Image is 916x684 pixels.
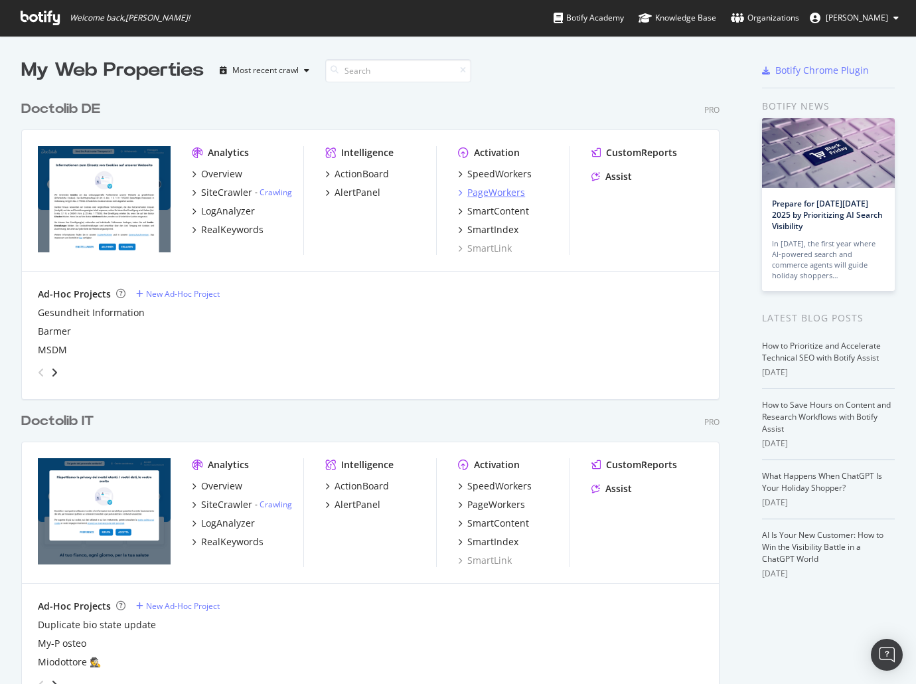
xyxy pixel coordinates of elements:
[591,146,677,159] a: CustomReports
[33,362,50,383] div: angle-left
[762,497,895,509] div: [DATE]
[605,170,632,183] div: Assist
[458,554,512,567] a: SmartLink
[554,11,624,25] div: Botify Academy
[192,535,264,549] a: RealKeywords
[458,223,518,236] a: SmartIndex
[775,64,869,77] div: Botify Chrome Plugin
[605,482,632,495] div: Assist
[38,600,111,613] div: Ad-Hoc Projects
[260,187,292,198] a: Crawling
[201,167,242,181] div: Overview
[871,639,903,671] div: Open Intercom Messenger
[762,470,882,493] a: What Happens When ChatGPT Is Your Holiday Shopper?
[591,458,677,471] a: CustomReports
[458,479,532,493] a: SpeedWorkers
[762,438,895,450] div: [DATE]
[146,288,220,299] div: New Ad-Hoc Project
[591,170,632,183] a: Assist
[255,499,292,510] div: -
[458,205,529,218] a: SmartContent
[208,458,249,471] div: Analytics
[192,517,255,530] a: LogAnalyzer
[826,12,888,23] span: Stéphane Mennesson
[762,399,891,434] a: How to Save Hours on Content and Research Workflows with Botify Assist
[38,637,86,650] a: My-P osteo
[762,99,895,114] div: Botify news
[260,499,292,510] a: Crawling
[762,118,895,188] img: Prepare for Black Friday 2025 by Prioritizing AI Search Visibility
[38,655,101,669] a: Miodottore 🕵️
[639,11,716,25] div: Knowledge Base
[458,535,518,549] a: SmartIndex
[136,288,220,299] a: New Ad-Hoc Project
[325,186,380,199] a: AlertPanel
[192,186,292,199] a: SiteCrawler- Crawling
[458,167,532,181] a: SpeedWorkers
[38,146,171,252] img: doctolib.de
[214,60,315,81] button: Most recent crawl
[474,146,520,159] div: Activation
[201,186,252,199] div: SiteCrawler
[335,498,380,511] div: AlertPanel
[606,458,677,471] div: CustomReports
[704,104,720,116] div: Pro
[467,498,525,511] div: PageWorkers
[201,223,264,236] div: RealKeywords
[467,223,518,236] div: SmartIndex
[341,458,394,471] div: Intelligence
[21,412,99,431] a: Doctolib IT
[50,366,59,379] div: angle-right
[21,100,106,119] a: Doctolib DE
[201,205,255,218] div: LogAnalyzer
[467,517,529,530] div: SmartContent
[38,343,67,357] div: MSDM
[335,479,389,493] div: ActionBoard
[606,146,677,159] div: CustomReports
[38,306,145,319] a: Gesundheit Information
[591,482,632,495] a: Assist
[70,13,190,23] span: Welcome back, [PERSON_NAME] !
[335,167,389,181] div: ActionBoard
[474,458,520,471] div: Activation
[201,498,252,511] div: SiteCrawler
[201,479,242,493] div: Overview
[467,205,529,218] div: SmartContent
[467,186,525,199] div: PageWorkers
[467,535,518,549] div: SmartIndex
[762,64,869,77] a: Botify Chrome Plugin
[21,412,94,431] div: Doctolib IT
[772,238,885,281] div: In [DATE], the first year where AI-powered search and commerce agents will guide holiday shoppers…
[458,242,512,255] a: SmartLink
[704,416,720,428] div: Pro
[208,146,249,159] div: Analytics
[467,479,532,493] div: SpeedWorkers
[458,186,525,199] a: PageWorkers
[21,57,204,84] div: My Web Properties
[325,167,389,181] a: ActionBoard
[799,7,909,29] button: [PERSON_NAME]
[762,529,883,564] a: AI Is Your New Customer: How to Win the Visibility Battle in a ChatGPT World
[136,600,220,612] a: New Ad-Hoc Project
[762,311,895,325] div: Latest Blog Posts
[146,600,220,612] div: New Ad-Hoc Project
[458,498,525,511] a: PageWorkers
[772,198,883,232] a: Prepare for [DATE][DATE] 2025 by Prioritizing AI Search Visibility
[192,205,255,218] a: LogAnalyzer
[232,66,299,74] div: Most recent crawl
[38,618,156,632] a: Duplicate bio state update
[762,367,895,379] div: [DATE]
[341,146,394,159] div: Intelligence
[325,498,380,511] a: AlertPanel
[38,325,71,338] a: Barmer
[762,340,881,363] a: How to Prioritize and Accelerate Technical SEO with Botify Assist
[201,517,255,530] div: LogAnalyzer
[762,568,895,580] div: [DATE]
